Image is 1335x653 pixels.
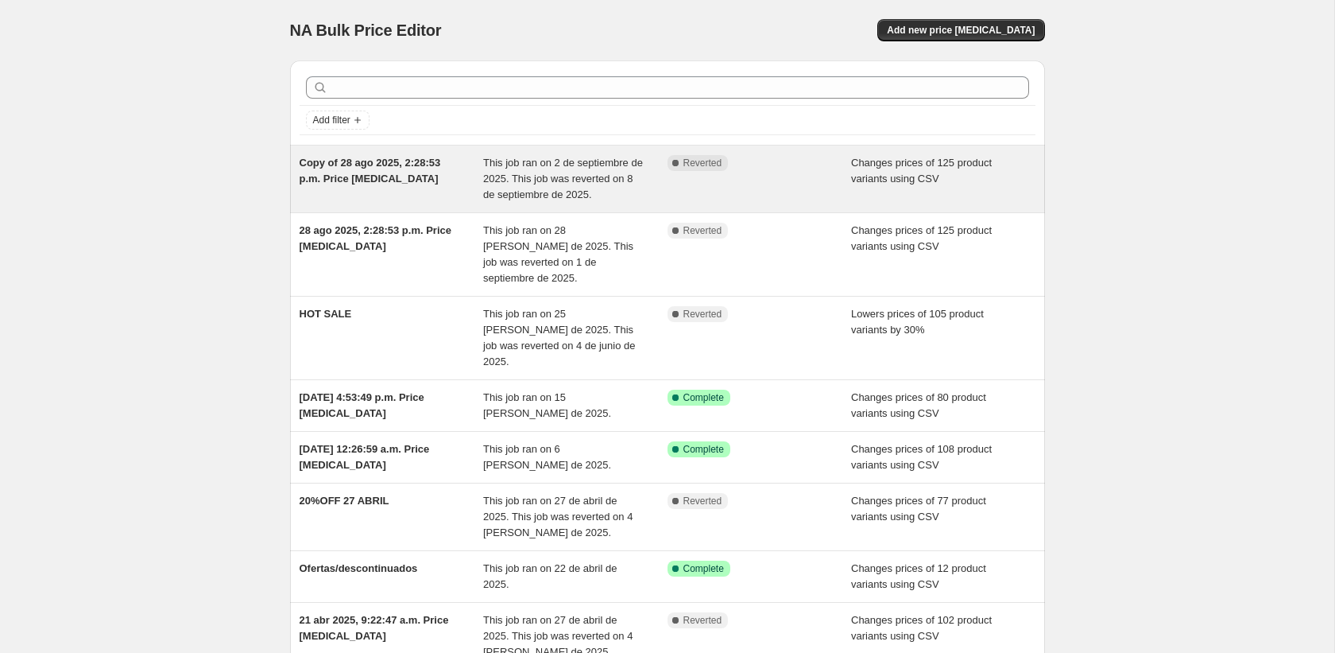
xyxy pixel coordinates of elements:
[300,157,441,185] span: Copy of 28 ago 2025, 2:28:53 p.m. Price [MEDICAL_DATA]
[877,19,1044,41] button: Add new price [MEDICAL_DATA]
[483,308,636,367] span: This job ran on 25 [PERSON_NAME] de 2025. This job was reverted on 4 de junio de 2025.
[483,157,643,200] span: This job ran on 2 de septiembre de 2025. This job was reverted on 8 de septiembre de 2025.
[683,308,722,321] span: Reverted
[483,495,633,538] span: This job ran on 27 de abril de 2025. This job was reverted on 4 [PERSON_NAME] de 2025.
[851,614,992,642] span: Changes prices of 102 product variants using CSV
[851,562,986,590] span: Changes prices of 12 product variants using CSV
[851,224,992,252] span: Changes prices of 125 product variants using CSV
[851,495,986,523] span: Changes prices of 77 product variants using CSV
[683,224,722,237] span: Reverted
[483,562,617,590] span: This job ran on 22 de abril de 2025.
[683,443,724,456] span: Complete
[851,157,992,185] span: Changes prices of 125 product variants using CSV
[683,495,722,507] span: Reverted
[300,308,352,320] span: HOT SALE
[683,157,722,169] span: Reverted
[483,224,633,284] span: This job ran on 28 [PERSON_NAME] de 2025. This job was reverted on 1 de septiembre de 2025.
[300,391,424,419] span: [DATE] 4:53:49 p.m. Price [MEDICAL_DATA]
[483,391,611,419] span: This job ran on 15 [PERSON_NAME] de 2025.
[683,562,724,575] span: Complete
[483,443,611,471] span: This job ran on 6 [PERSON_NAME] de 2025.
[300,614,449,642] span: 21 abr 2025, 9:22:47 a.m. Price [MEDICAL_DATA]
[851,443,992,471] span: Changes prices of 108 product variants using CSV
[306,111,370,130] button: Add filter
[300,495,389,507] span: 20%OFF 27 ABRIL
[887,24,1035,37] span: Add new price [MEDICAL_DATA]
[851,308,984,336] span: Lowers prices of 105 product variants by 30%
[313,114,350,126] span: Add filter
[851,391,986,419] span: Changes prices of 80 product variants using CSV
[300,562,418,574] span: Ofertas/descontinuados
[300,224,452,252] span: 28 ago 2025, 2:28:53 p.m. Price [MEDICAL_DATA]
[683,614,722,627] span: Reverted
[290,21,442,39] span: NA Bulk Price Editor
[300,443,430,471] span: [DATE] 12:26:59 a.m. Price [MEDICAL_DATA]
[683,391,724,404] span: Complete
